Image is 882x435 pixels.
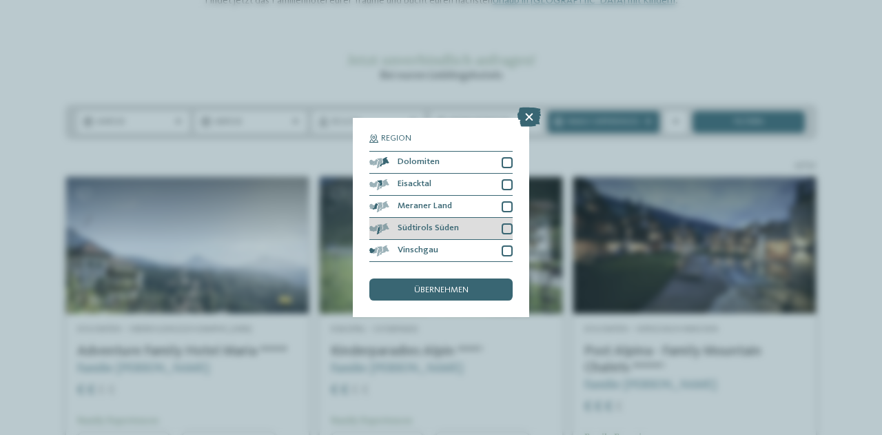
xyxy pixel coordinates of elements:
span: Meraner Land [398,202,452,211]
span: Region [381,134,411,143]
span: Vinschgau [398,246,438,255]
span: Südtirols Süden [398,224,459,233]
span: Eisacktal [398,180,431,189]
span: Dolomiten [398,158,440,167]
span: übernehmen [414,286,469,295]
